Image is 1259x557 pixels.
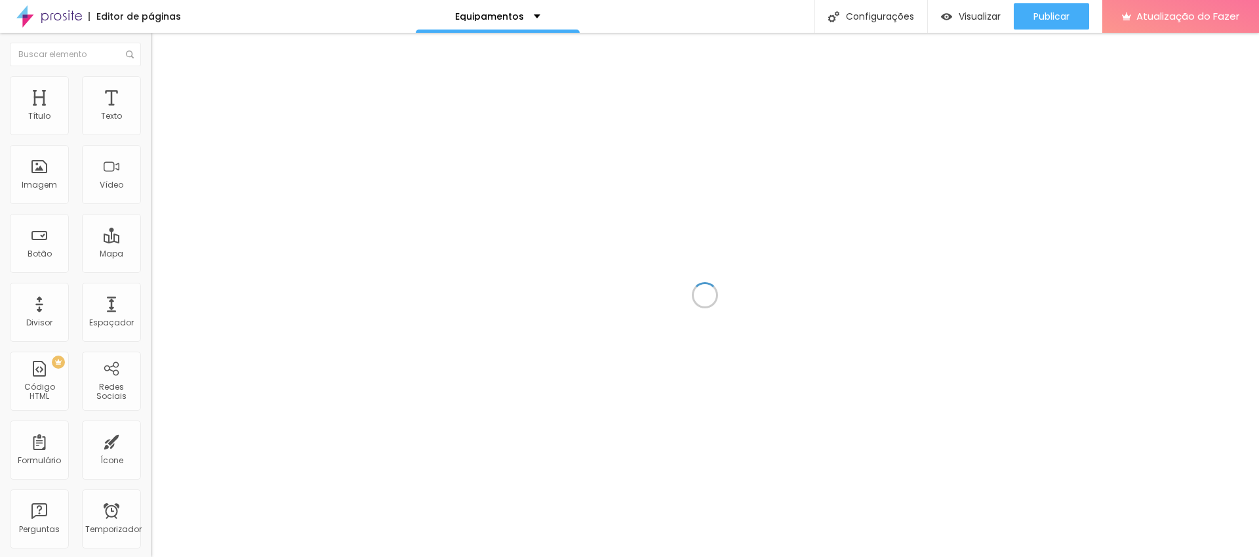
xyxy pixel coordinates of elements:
font: Atualização do Fazer [1136,9,1239,23]
img: Ícone [828,11,839,22]
font: Publicar [1033,10,1069,23]
font: Botão [28,248,52,259]
font: Redes Sociais [96,381,127,402]
img: Ícone [126,51,134,58]
font: Configurações [846,10,914,23]
font: Espaçador [89,317,134,328]
input: Buscar elemento [10,43,141,66]
font: Visualizar [959,10,1001,23]
img: view-1.svg [941,11,952,22]
button: Publicar [1014,3,1089,30]
font: Texto [101,110,122,121]
p: Equipamentos [455,12,524,21]
font: Divisor [26,317,52,328]
font: Formulário [18,455,61,466]
button: Visualizar [928,3,1014,30]
font: Imagem [22,179,57,190]
font: Vídeo [100,179,123,190]
font: Editor de páginas [96,10,181,23]
font: Ícone [100,455,123,466]
font: Temporizador [85,524,142,535]
font: Código HTML [24,381,55,402]
font: Mapa [100,248,123,259]
font: Título [28,110,50,121]
font: Perguntas [19,524,60,535]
